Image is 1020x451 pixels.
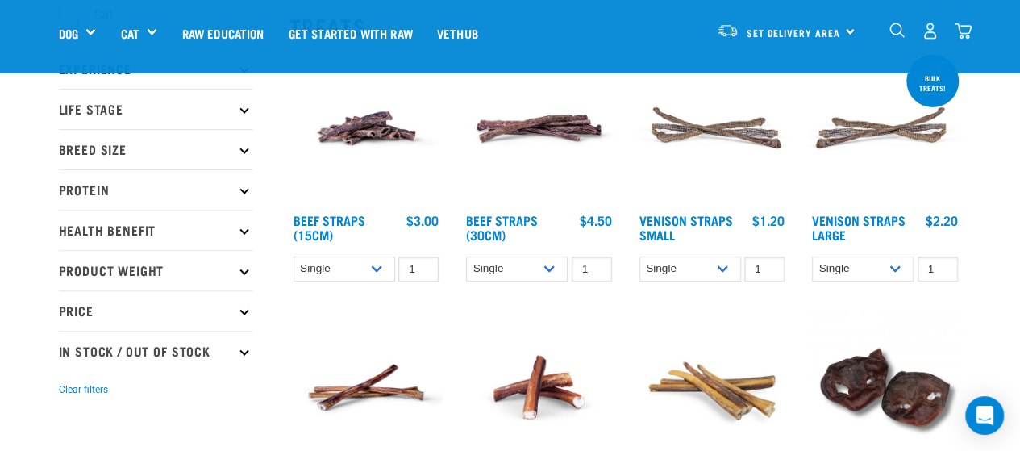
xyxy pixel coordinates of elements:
p: Protein [59,169,252,210]
a: Get started with Raw [277,1,425,65]
div: $2.20 [926,213,958,228]
img: Raw Essentials Beef Straps 15cm 6 Pack [289,52,443,206]
a: Beef Straps (30cm) [466,216,538,238]
a: Cat [120,24,139,43]
img: van-moving.png [717,23,739,38]
input: 1 [398,257,439,282]
a: Venison Straps Large [812,216,906,238]
p: Life Stage [59,89,252,129]
input: 1 [572,257,612,282]
input: 1 [744,257,785,282]
a: Raw Education [169,1,276,65]
a: Beef Straps (15cm) [294,216,365,238]
input: 1 [918,257,958,282]
div: BULK TREATS! [906,66,959,100]
span: Set Delivery Area [747,30,840,35]
div: Open Intercom Messenger [965,396,1004,435]
img: home-icon@2x.png [955,23,972,40]
div: $4.50 [580,213,612,228]
a: Vethub [425,1,490,65]
a: Venison Straps Small [639,216,733,238]
p: Breed Size [59,129,252,169]
img: home-icon-1@2x.png [889,23,905,38]
img: Stack of 3 Venison Straps Treats for Pets [808,52,962,206]
img: Raw Essentials Beef Straps 6 Pack [462,52,616,206]
img: user.png [922,23,939,40]
img: Venison Straps [635,52,789,206]
p: In Stock / Out Of Stock [59,331,252,371]
p: Product Weight [59,250,252,290]
button: Clear filters [59,382,108,397]
div: $1.20 [752,213,785,228]
a: Dog [59,24,78,43]
p: Price [59,290,252,331]
p: Health Benefit [59,210,252,250]
div: $3.00 [406,213,439,228]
